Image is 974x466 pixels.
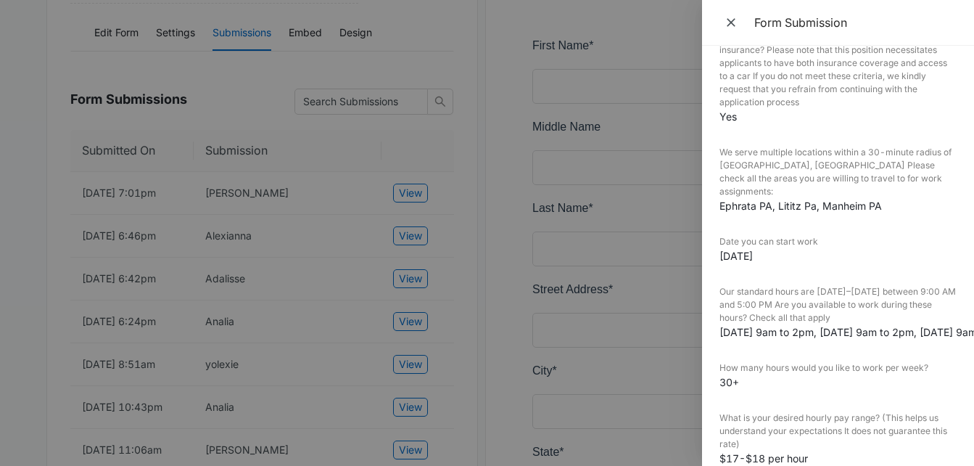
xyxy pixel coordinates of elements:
dd: Yes [719,109,957,124]
dd: [DATE] 9am to 2pm, [DATE] 9am to 2pm, [DATE] 9am to 2pm , [DATE] 9am to 2pm, [DATE] 9am to 2pm, [... [719,324,957,340]
button: Close [719,12,746,33]
dt: How many hours would you like to work per week? [719,361,957,375]
div: Form Submission [754,15,957,30]
dt: Date you can start work [719,235,957,248]
dd: 30+ [719,375,957,390]
dt: Do you currently possess a dependable vehicle with valid insurance? Please note that this positio... [719,30,957,109]
dd: [DATE] [719,248,957,263]
dt: We serve multiple locations within a 30-minute radius of [GEOGRAPHIC_DATA], [GEOGRAPHIC_DATA] Ple... [719,146,957,198]
dd: Ephrata PA, Lititz Pa, Manheim PA [719,198,957,213]
dd: $17-$18 per hour [719,451,957,466]
dt: Our standard hours are [DATE]–[DATE] between 9:00 AM and 5:00 PM Are you available to work during... [719,285,957,324]
span: Close [724,12,741,33]
dt: What is your desired hourly pay range? (This helps us understand your expectations It does not gu... [719,412,957,451]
